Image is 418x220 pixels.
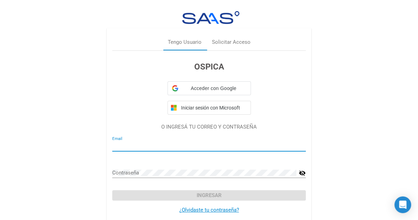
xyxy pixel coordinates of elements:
[181,85,246,92] span: Acceder con Google
[394,196,411,213] div: Open Intercom Messenger
[197,192,222,198] span: Ingresar
[179,207,239,213] a: ¿Olvidaste tu contraseña?
[180,105,248,111] span: Iniciar sesión con Microsoft
[167,101,251,115] button: Iniciar sesión con Microsoft
[112,60,306,73] h3: OSPICA
[167,81,251,95] div: Acceder con Google
[112,190,306,201] button: Ingresar
[299,169,306,177] mat-icon: visibility_off
[112,123,306,131] p: O INGRESÁ TU CORREO Y CONTRASEÑA
[212,38,251,46] div: Solicitar Acceso
[168,38,202,46] div: Tengo Usuario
